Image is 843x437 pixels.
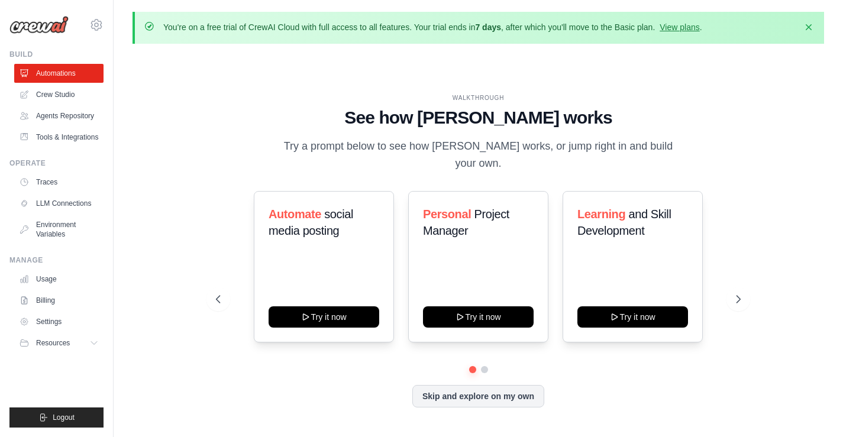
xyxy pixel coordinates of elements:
button: Skip and explore on my own [412,385,544,407]
strong: 7 days [475,22,501,32]
a: Crew Studio [14,85,104,104]
span: Automate [269,208,321,221]
span: social media posting [269,208,353,237]
button: Resources [14,334,104,352]
span: Logout [53,413,75,422]
span: Personal [423,208,471,221]
p: Try a prompt below to see how [PERSON_NAME] works, or jump right in and build your own. [280,138,677,173]
a: Usage [14,270,104,289]
span: Resources [36,338,70,348]
a: Environment Variables [14,215,104,244]
p: You're on a free trial of CrewAI Cloud with full access to all features. Your trial ends in , aft... [163,21,702,33]
div: Operate [9,158,104,168]
div: Manage [9,255,104,265]
a: Traces [14,173,104,192]
a: Tools & Integrations [14,128,104,147]
button: Try it now [423,306,534,328]
span: Project Manager [423,208,509,237]
h1: See how [PERSON_NAME] works [216,107,741,128]
div: Build [9,50,104,59]
a: LLM Connections [14,194,104,213]
a: Billing [14,291,104,310]
button: Logout [9,407,104,428]
button: Try it now [269,306,379,328]
span: Learning [577,208,625,221]
a: Agents Repository [14,106,104,125]
button: Try it now [577,306,688,328]
a: Automations [14,64,104,83]
a: Settings [14,312,104,331]
a: View plans [660,22,699,32]
div: WALKTHROUGH [216,93,741,102]
iframe: Chat Widget [784,380,843,437]
img: Logo [9,16,69,34]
